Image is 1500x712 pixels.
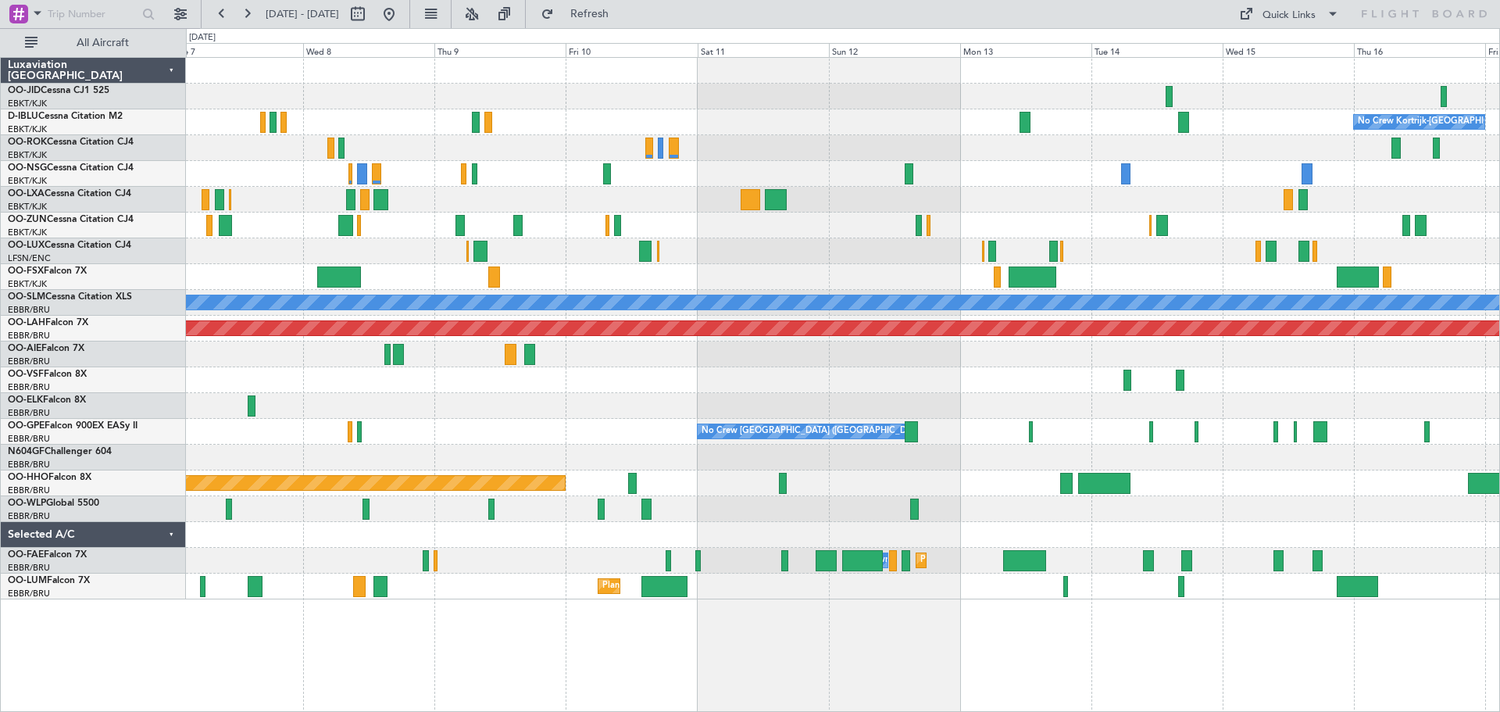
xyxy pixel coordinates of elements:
a: OO-AIEFalcon 7X [8,344,84,353]
div: Mon 13 [960,43,1091,57]
button: Refresh [534,2,627,27]
a: EBBR/BRU [8,304,50,316]
a: EBBR/BRU [8,407,50,419]
a: EBBR/BRU [8,485,50,496]
a: EBBR/BRU [8,459,50,470]
span: OO-HHO [8,473,48,482]
div: No Crew [GEOGRAPHIC_DATA] ([GEOGRAPHIC_DATA] National) [702,420,963,443]
div: Thu 16 [1354,43,1485,57]
div: Thu 9 [434,43,566,57]
a: OO-NSGCessna Citation CJ4 [8,163,134,173]
a: N604GFChallenger 604 [8,447,112,456]
a: EBBR/BRU [8,330,50,342]
a: EBBR/BRU [8,356,50,367]
a: OO-ELKFalcon 8X [8,395,86,405]
a: OO-GPEFalcon 900EX EASy II [8,421,137,431]
div: Tue 14 [1091,43,1223,57]
span: OO-SLM [8,292,45,302]
a: EBBR/BRU [8,562,50,574]
a: OO-LXACessna Citation CJ4 [8,189,131,199]
a: EBBR/BRU [8,381,50,393]
a: D-IBLUCessna Citation M2 [8,112,123,121]
div: Planned Maint Melsbroek Air Base [920,549,1057,572]
span: OO-LUM [8,576,47,585]
a: EBKT/KJK [8,149,47,161]
a: OO-HHOFalcon 8X [8,473,91,482]
a: LFSN/ENC [8,252,51,264]
span: OO-WLP [8,499,46,508]
span: [DATE] - [DATE] [266,7,339,21]
span: OO-LUX [8,241,45,250]
a: EBBR/BRU [8,433,50,445]
span: OO-FSX [8,267,44,276]
div: Wed 8 [303,43,434,57]
a: EBKT/KJK [8,175,47,187]
a: EBKT/KJK [8,201,47,213]
div: [DATE] [189,31,216,45]
a: OO-WLPGlobal 5500 [8,499,99,508]
a: OO-FSXFalcon 7X [8,267,87,276]
a: OO-LUMFalcon 7X [8,576,90,585]
button: All Aircraft [17,30,170,55]
a: OO-JIDCessna CJ1 525 [8,86,109,95]
div: Tue 7 [172,43,303,57]
span: OO-AIE [8,344,41,353]
div: Sat 11 [698,43,829,57]
span: D-IBLU [8,112,38,121]
a: OO-LUXCessna Citation CJ4 [8,241,131,250]
a: EBKT/KJK [8,98,47,109]
span: OO-VSF [8,370,44,379]
span: OO-ROK [8,138,47,147]
a: OO-LAHFalcon 7X [8,318,88,327]
span: OO-ZUN [8,215,47,224]
a: OO-SLMCessna Citation XLS [8,292,132,302]
span: All Aircraft [41,38,165,48]
a: EBBR/BRU [8,510,50,522]
button: Quick Links [1231,2,1347,27]
span: N604GF [8,447,45,456]
span: Refresh [557,9,623,20]
a: OO-ZUNCessna Citation CJ4 [8,215,134,224]
div: Sun 12 [829,43,960,57]
a: OO-ROKCessna Citation CJ4 [8,138,134,147]
span: OO-LAH [8,318,45,327]
span: OO-NSG [8,163,47,173]
span: OO-FAE [8,550,44,560]
a: EBKT/KJK [8,278,47,290]
a: OO-FAEFalcon 7X [8,550,87,560]
span: OO-JID [8,86,41,95]
span: OO-GPE [8,421,45,431]
span: OO-ELK [8,395,43,405]
a: EBBR/BRU [8,588,50,599]
div: Planned Maint [GEOGRAPHIC_DATA] ([GEOGRAPHIC_DATA] National) [602,574,885,598]
a: OO-VSFFalcon 8X [8,370,87,379]
a: EBKT/KJK [8,227,47,238]
div: Fri 10 [566,43,697,57]
div: Wed 15 [1223,43,1354,57]
a: EBKT/KJK [8,123,47,135]
span: OO-LXA [8,189,45,199]
input: Trip Number [48,2,137,26]
div: Quick Links [1262,8,1316,23]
